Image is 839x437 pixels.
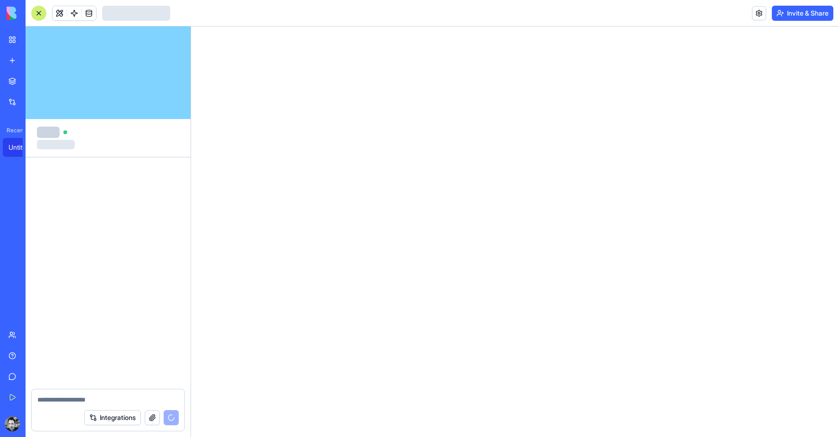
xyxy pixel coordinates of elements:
button: Invite & Share [772,6,833,21]
img: ACg8ocJxnNiPvxjDDHeqYhtGOwgE5gVenV9rU5pDvdcTV6vaPD513mFLgw=s96-c [5,416,20,431]
a: Untitled App [3,138,41,157]
img: logo [7,7,65,20]
span: Recent [3,127,23,134]
div: Untitled App [9,143,35,152]
button: Integrations [84,410,141,425]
